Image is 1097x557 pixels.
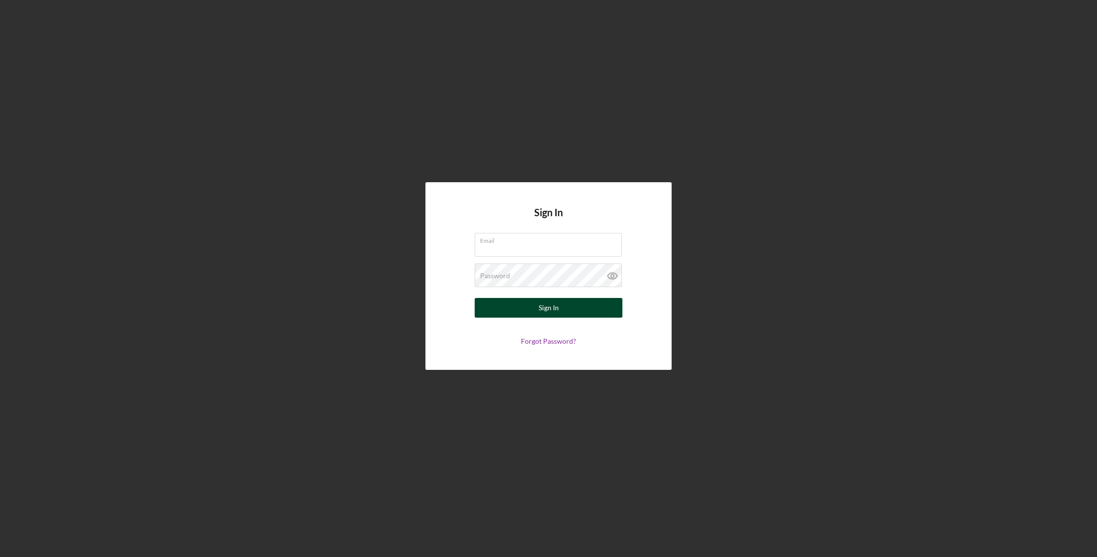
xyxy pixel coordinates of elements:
[475,298,622,318] button: Sign In
[521,337,576,345] a: Forgot Password?
[480,233,622,244] label: Email
[480,272,510,280] label: Password
[539,298,559,318] div: Sign In
[534,207,563,233] h4: Sign In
